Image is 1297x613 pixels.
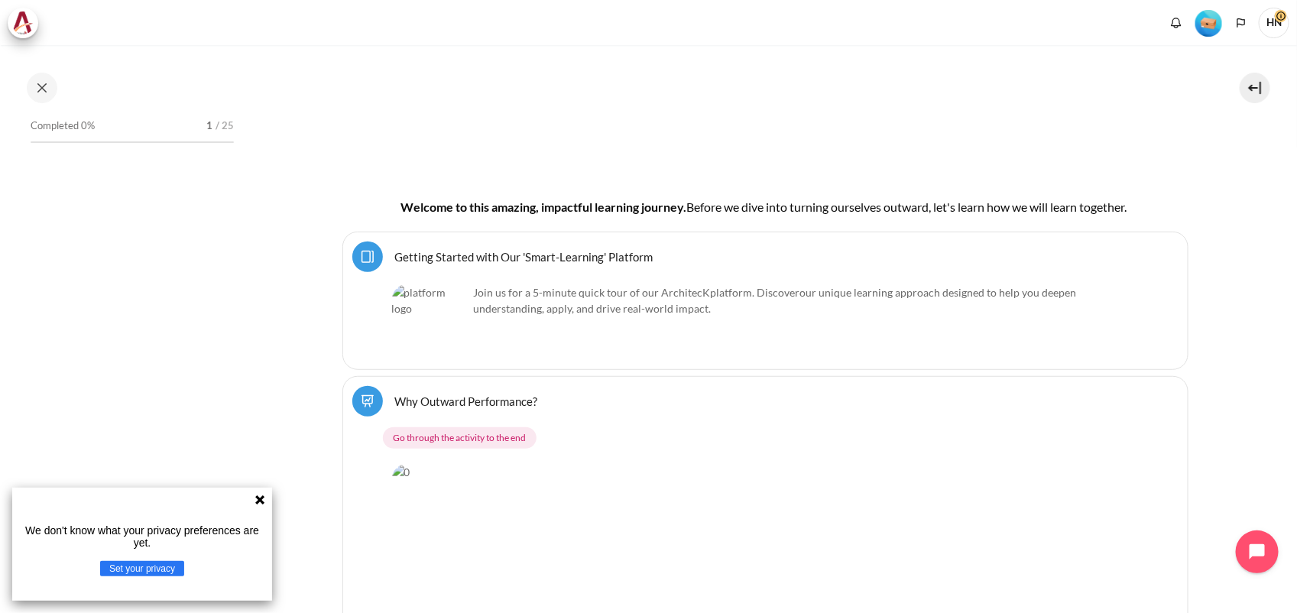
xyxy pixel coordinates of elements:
span: / 25 [216,118,234,134]
a: Completed 0% 1 / 25 [31,115,234,158]
div: Level #1 [1195,8,1222,37]
a: Getting Started with Our 'Smart-Learning' Platform [395,249,653,264]
p: We don't know what your privacy preferences are yet. [18,524,266,549]
span: 1 [206,118,212,134]
img: 0 [392,464,1282,603]
button: Languages [1230,11,1253,34]
a: Architeck Architeck [8,8,46,38]
span: Completed 0% [31,118,95,134]
a: Why Outward Performance? [395,394,538,408]
img: Level #1 [1195,10,1222,37]
a: User menu [1259,8,1289,38]
h4: Welcome to this amazing, impactful learning journey. [391,198,1140,216]
img: platform logo [392,284,469,360]
span: B [687,199,695,214]
div: Completion requirements for Why Outward Performance? [383,424,1154,452]
img: Architeck [12,11,34,34]
a: Level #1 [1189,8,1228,37]
p: Join us for a 5-minute quick tour of our ArchitecK platform. Discover [392,284,1139,316]
button: Set your privacy [100,561,184,576]
span: efore we dive into turning ourselves outward, let's learn how we will learn together. [695,199,1127,214]
div: Show notification window with no new notifications [1165,11,1188,34]
span: Go through the activity to the end [393,431,526,445]
span: HN [1259,8,1289,38]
